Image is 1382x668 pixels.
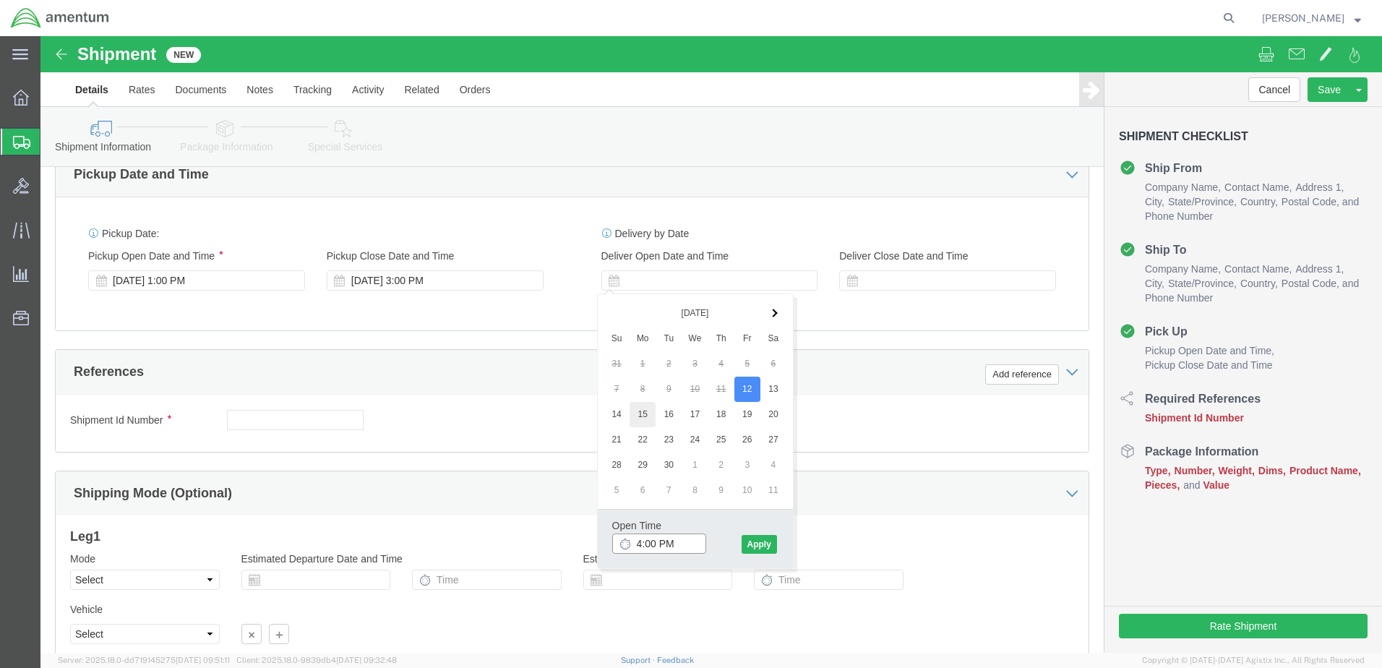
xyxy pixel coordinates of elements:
[176,656,230,664] span: [DATE] 09:51:11
[1261,9,1362,27] button: [PERSON_NAME]
[621,656,657,664] a: Support
[40,36,1382,653] iframe: FS Legacy Container
[58,656,230,664] span: Server: 2025.18.0-dd719145275
[1142,654,1365,667] span: Copyright © [DATE]-[DATE] Agistix Inc., All Rights Reserved
[336,656,397,664] span: [DATE] 09:32:48
[657,656,694,664] a: Feedback
[236,656,397,664] span: Client: 2025.18.0-9839db4
[1262,10,1344,26] span: Betty Fuller
[10,7,110,29] img: logo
